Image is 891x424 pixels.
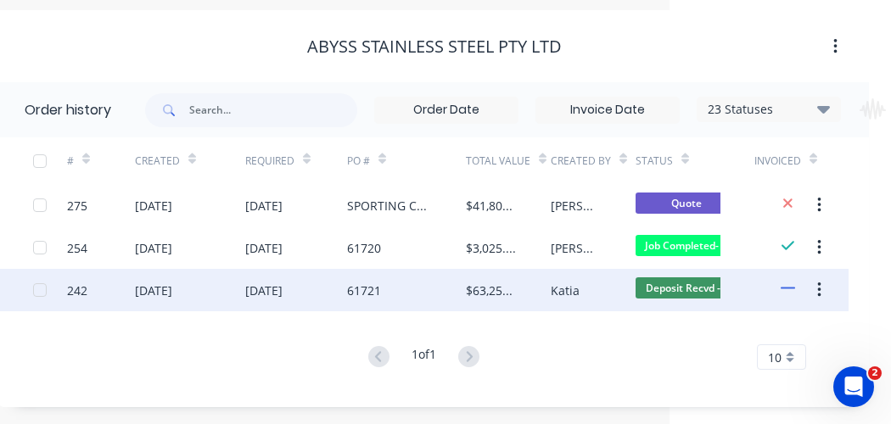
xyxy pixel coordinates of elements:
div: 1 of 1 [412,345,436,370]
div: [DATE] [245,239,283,257]
div: Order history [25,100,111,120]
div: $3,025.00 [466,239,517,257]
div: 61720 [347,239,381,257]
div: # [67,137,135,184]
div: Invoiced [754,137,822,184]
input: Invoice Date [536,98,679,123]
div: SPORTING CLUB HOTEL [347,197,432,215]
div: Status [636,137,754,184]
div: 23 Statuses [698,100,840,119]
span: Job Completed- ... [636,235,737,256]
iframe: Intercom live chat [833,366,874,407]
div: [DATE] [135,239,172,257]
div: [DATE] [135,197,172,215]
div: Required [245,137,347,184]
span: 10 [768,349,782,366]
div: $63,250.00 [466,282,517,299]
div: [DATE] [245,197,283,215]
div: Created By [551,137,636,184]
div: PO # [347,137,466,184]
span: 2 [868,366,882,380]
div: Katia [551,282,580,299]
div: [DATE] [135,282,172,299]
input: Search... [189,93,357,127]
div: 254 [67,239,87,257]
div: # [67,153,74,169]
div: 61721 [347,282,381,299]
div: Status [636,153,673,169]
div: ABYSS Stainless Steel Pty Ltd [307,36,562,57]
div: [PERSON_NAME] [551,197,602,215]
input: Order Date [375,98,518,123]
div: [PERSON_NAME] [551,239,602,257]
div: [DATE] [245,282,283,299]
div: PO # [347,153,370,169]
div: Invoiced [754,153,801,169]
div: 242 [67,282,87,299]
div: Created [135,137,245,184]
div: Required [245,153,294,169]
div: Total Value [466,137,551,184]
span: Quote [636,192,737,214]
span: Deposit Recvd -... [636,277,737,298]
div: Created [135,153,180,169]
div: $41,800.00 [466,197,517,215]
div: 275 [67,197,87,215]
div: Created By [551,153,611,169]
div: Total Value [466,153,530,169]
